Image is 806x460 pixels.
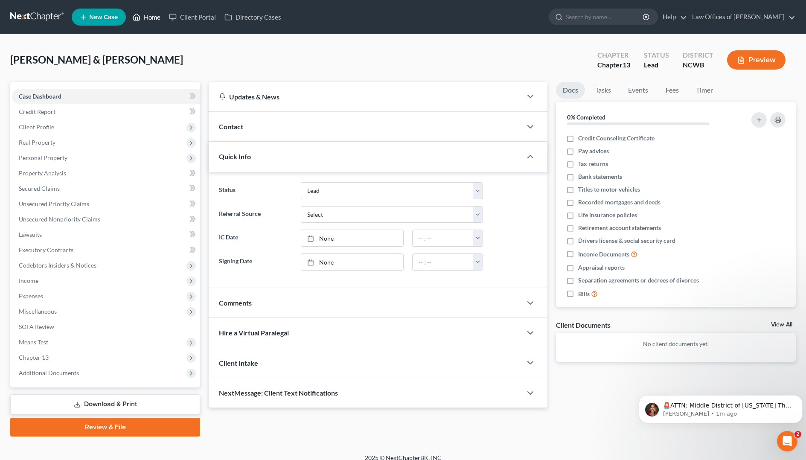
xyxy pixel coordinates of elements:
a: Events [621,82,655,99]
label: IC Date [215,230,297,247]
span: Pay advices [578,147,609,155]
span: Additional Documents [19,369,79,376]
span: [PERSON_NAME] & [PERSON_NAME] [10,53,183,66]
a: Review & File [10,418,200,437]
span: Case Dashboard [19,93,61,100]
button: Preview [727,50,786,70]
span: Secured Claims [19,185,60,192]
span: Bills [578,290,590,298]
a: Home [128,9,165,25]
input: -- : -- [413,230,473,246]
span: Drivers license & social security card [578,236,675,245]
div: Lead [644,60,669,70]
a: None [301,230,403,246]
span: Personal Property [19,154,67,161]
a: None [301,254,403,270]
a: Download & Print [10,394,200,414]
span: Appraisal reports [578,263,625,272]
span: Bank statements [578,172,622,181]
span: Unsecured Priority Claims [19,200,89,207]
iframe: Intercom notifications message [635,377,806,437]
span: Executory Contracts [19,246,73,253]
span: Income [19,277,38,284]
span: Retirement account statements [578,224,661,232]
span: Means Test [19,338,48,346]
span: Hire a Virtual Paralegal [219,329,289,337]
a: Executory Contracts [12,242,200,258]
a: Property Analysis [12,166,200,181]
span: Separation agreements or decrees of divorces [578,276,699,285]
span: Credit Counseling Certificate [578,134,655,143]
div: Chapter [597,50,630,60]
span: Expenses [19,292,43,300]
span: Codebtors Insiders & Notices [19,262,96,269]
strong: 0% Completed [567,114,605,121]
a: Unsecured Nonpriority Claims [12,212,200,227]
a: Fees [658,82,686,99]
span: Income Documents [578,250,629,259]
span: 2 [794,431,801,438]
span: Miscellaneous [19,308,57,315]
span: Real Property [19,139,55,146]
div: Client Documents [556,320,611,329]
a: Client Portal [165,9,220,25]
a: Unsecured Priority Claims [12,196,200,212]
p: No client documents yet. [563,340,789,348]
a: Docs [556,82,585,99]
span: Tax returns [578,160,608,168]
a: Lawsuits [12,227,200,242]
div: District [683,50,713,60]
span: Comments [219,299,252,307]
a: Secured Claims [12,181,200,196]
input: -- : -- [413,254,473,270]
span: Client Intake [219,359,258,367]
label: Status [215,182,297,199]
a: View All [771,322,792,328]
iframe: Intercom live chat [777,431,797,451]
span: SOFA Review [19,323,54,330]
a: SOFA Review [12,319,200,335]
a: Timer [689,82,720,99]
a: Credit Report [12,104,200,119]
a: Help [658,9,687,25]
label: Referral Source [215,206,297,223]
span: Titles to motor vehicles [578,185,640,194]
span: Chapter 13 [19,354,49,361]
span: Unsecured Nonpriority Claims [19,215,100,223]
a: Tasks [588,82,618,99]
span: Quick Info [219,152,251,160]
span: Client Profile [19,123,54,131]
span: Life insurance policies [578,211,637,219]
a: Directory Cases [220,9,285,25]
div: Updates & News [219,92,512,101]
div: NCWB [683,60,713,70]
input: Search by name... [566,9,644,25]
span: Credit Report [19,108,55,115]
span: Recorded mortgages and deeds [578,198,661,207]
a: Case Dashboard [12,89,200,104]
a: Law Offices of [PERSON_NAME] [688,9,795,25]
span: 13 [623,61,630,69]
span: Contact [219,122,243,131]
div: Status [644,50,669,60]
span: Lawsuits [19,231,42,238]
span: NextMessage: Client Text Notifications [219,389,338,397]
span: New Case [89,14,118,20]
span: Property Analysis [19,169,66,177]
div: Chapter [597,60,630,70]
label: Signing Date [215,253,297,271]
